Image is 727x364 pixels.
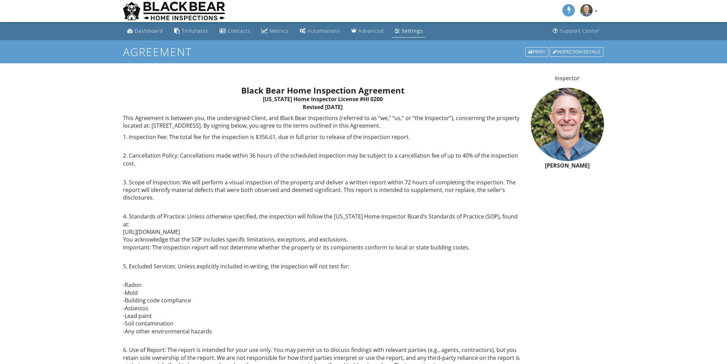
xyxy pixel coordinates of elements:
div: Automations [307,28,340,34]
p: Inspector [531,74,604,82]
div: Contacts [228,28,250,34]
p: 3. Scope of Inspection: We will perform a visual inspection of the property and deliver a written... [123,179,523,210]
h1: Agreement [123,46,604,58]
a: Contacts [217,25,253,38]
a: Print [525,46,549,57]
p: This Agreement is between you, the undersigned Client, and Black Bear Inspections (referred to as... [123,114,523,130]
p: 4. Standards of Practice: Unless otherwise specified, the inspection will follow the [US_STATE] H... [123,213,523,259]
span: Black Bear Home Inspection Agreement [241,85,404,96]
a: Automations (Basic) [297,25,343,38]
a: Templates [171,25,211,38]
div: Dashboard [135,28,163,34]
h6: [PERSON_NAME] [531,163,604,169]
img: headshot.png [531,88,604,161]
strong: [US_STATE] Home Inspector License #HI 0200 Revised [DATE] [263,95,383,110]
div: Inspection Details [550,47,603,57]
img: headshot.png [580,4,593,17]
a: Metrics [259,25,291,38]
p: -Radon -Mold -Building code compliance -Asbestos -Lead paint -Soil contamination -Any other envir... [123,281,523,343]
a: Support Center [550,25,603,38]
p: 5. Excluded Services: Unless explicitly included in writing, the inspection will not test for: [123,263,523,278]
img: Black Bear Home Inspections [123,2,225,20]
div: Advanced [358,28,384,34]
div: Templates [182,28,209,34]
div: Settings [402,28,423,34]
div: Metrics [270,28,289,34]
a: Advanced [348,25,387,38]
p: 1. Inspection Fee: The total fee for the inspection is $356.61, due in full prior to release of t... [123,133,523,149]
a: Settings [392,25,426,38]
p: 2. Cancellation Policy: Cancellations made within 36 hours of the scheduled inspection may be sub... [123,152,523,175]
a: Dashboard [124,25,166,38]
div: Print [525,47,548,57]
a: Inspection Details [549,46,604,57]
div: Support Center [560,28,600,34]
